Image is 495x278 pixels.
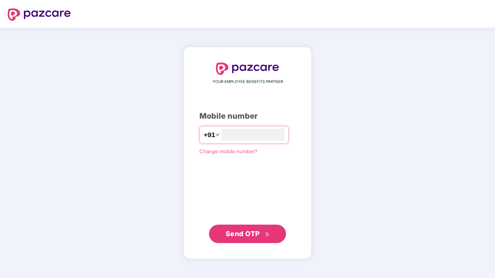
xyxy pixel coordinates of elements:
span: YOUR EMPLOYEE BENEFITS PARTNER [212,79,283,85]
button: Send OTPdouble-right [209,225,286,243]
span: +91 [204,130,215,140]
img: logo [216,63,279,75]
img: logo [8,8,71,21]
span: down [215,132,220,137]
span: double-right [265,232,270,237]
a: Change mobile number? [199,148,258,154]
div: Mobile number [199,110,296,122]
span: Send OTP [226,230,260,238]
